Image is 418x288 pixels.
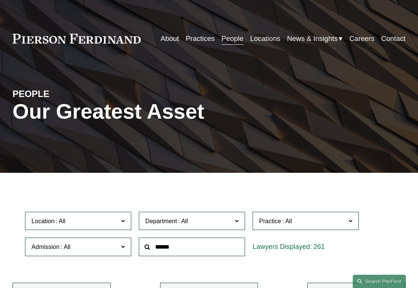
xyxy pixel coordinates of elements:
span: Practice [259,218,281,224]
span: Location [31,218,55,224]
a: Careers [349,31,374,45]
span: Department [145,218,177,224]
h1: Our Greatest Asset [13,100,275,124]
a: folder dropdown [287,31,343,45]
a: Practices [186,31,215,45]
a: People [222,31,244,45]
a: Search this site [353,275,406,288]
h4: PEOPLE [13,88,111,100]
a: Locations [250,31,280,45]
span: Admission [31,244,60,250]
span: News & Insights [287,32,338,45]
a: Contact [381,31,405,45]
span: 261 [313,243,325,250]
a: About [160,31,179,45]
